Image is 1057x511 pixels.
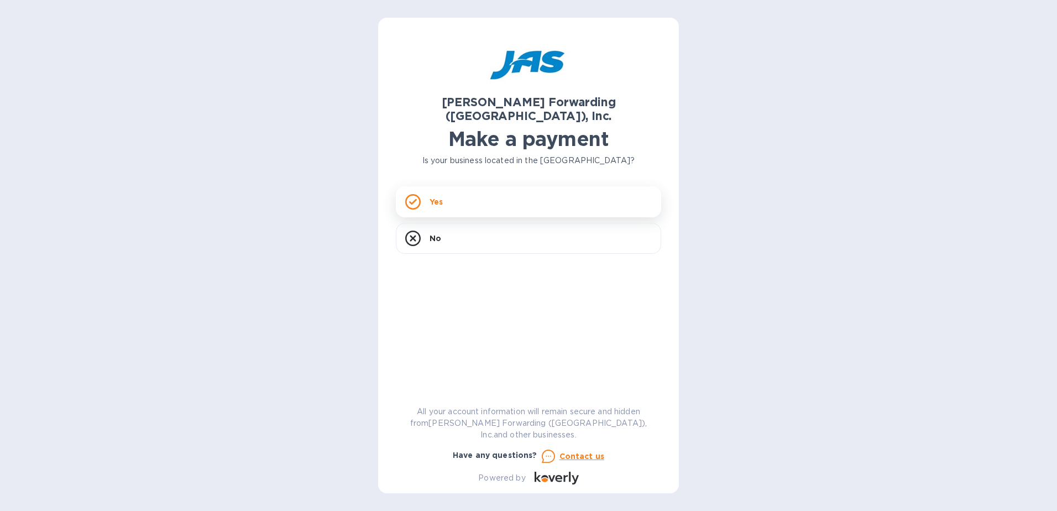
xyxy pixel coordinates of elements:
[478,472,525,484] p: Powered by
[559,452,605,461] u: Contact us
[453,451,537,460] b: Have any questions?
[442,95,616,123] b: [PERSON_NAME] Forwarding ([GEOGRAPHIC_DATA]), Inc.
[396,127,661,150] h1: Make a payment
[430,233,441,244] p: No
[430,196,443,207] p: Yes
[396,406,661,441] p: All your account information will remain secure and hidden from [PERSON_NAME] Forwarding ([GEOGRA...
[396,155,661,166] p: Is your business located in the [GEOGRAPHIC_DATA]?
